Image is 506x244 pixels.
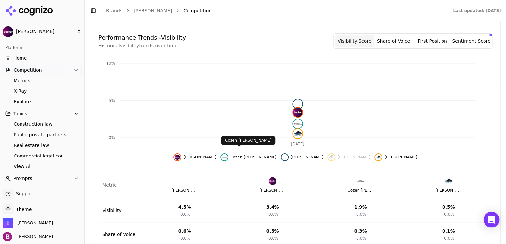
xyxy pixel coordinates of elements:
img: becker [293,108,302,117]
button: Competition [3,65,82,75]
a: Metrics [11,76,74,85]
button: Topics [3,108,82,119]
img: duane morris [282,155,287,160]
a: Explore [11,97,74,106]
img: haber [376,155,381,160]
span: X-Ray [14,88,71,94]
span: 0.0% [268,212,278,217]
span: 0.0% [356,236,366,241]
div: 0.5 % [442,204,455,210]
a: View All [11,162,74,171]
div: Last updated: [DATE] [453,8,501,13]
div: 4.5 % [178,204,191,210]
span: Construction law [14,121,71,127]
span: [PERSON_NAME] [337,155,370,160]
div: 3.4 % [266,204,279,210]
button: Hide duane morris data [281,153,324,161]
img: Cozen O'connor [357,177,364,185]
span: Metrics [14,77,71,84]
span: [PERSON_NAME] [15,234,53,240]
span: 0.0% [268,236,278,241]
img: cozen o'connor [293,119,302,128]
img: duane morris [293,99,302,109]
th: Metric [98,172,141,198]
img: Duane Morris [181,177,189,185]
span: Commercial legal counsel [14,153,71,159]
button: Sentiment Score [452,35,491,47]
span: [PERSON_NAME] [291,155,324,160]
p: Historical visibility trends over time [98,42,186,49]
span: Public-private partnerships [14,131,71,138]
span: [PERSON_NAME] [384,155,417,160]
div: Open Intercom Messenger [484,212,499,227]
span: Topics [13,110,27,117]
button: Share of Voice [374,35,413,47]
span: [PERSON_NAME] [16,29,74,35]
button: Hide cozen o'connor data [220,153,277,161]
span: Theme [13,207,32,212]
button: Prompts [3,173,82,184]
span: Real estate law [14,142,71,149]
span: Active [14,186,71,192]
div: [PERSON_NAME] [171,188,198,193]
img: Becker [3,26,13,37]
tspan: 10% [106,61,115,66]
a: Real estate law [11,141,74,150]
span: 0.0% [444,236,454,241]
span: 0.0% [180,212,190,217]
span: 0.0% [356,212,366,217]
a: X-Ray [11,87,74,96]
p: Cozen [PERSON_NAME] [225,138,272,143]
a: Construction law [11,120,74,129]
td: Visibility [98,198,141,223]
div: 0.1 % [442,228,455,234]
a: Public-private partnerships [11,130,74,139]
span: Competition [14,67,42,73]
tspan: 5% [109,98,115,103]
a: Brands [106,8,122,13]
span: Prompts [13,175,32,182]
div: [PERSON_NAME] [259,188,286,193]
button: Open user button [3,232,53,241]
span: 0.0% [444,212,454,217]
span: Explore [14,98,71,105]
span: Competition [183,7,212,14]
a: Home [3,53,82,63]
button: Hide haber data [374,153,417,161]
div: 0.5 % [266,228,279,234]
tspan: [DATE] [291,142,304,146]
button: Visibility Score [335,35,374,47]
span: Becker [17,220,53,226]
div: Platform [3,42,82,53]
img: becker [175,155,180,160]
div: 1.9 % [354,204,367,210]
div: 0.3 % [354,228,367,234]
span: 0.0% [180,236,190,241]
span: Home [13,55,27,61]
button: Open organization switcher [3,218,53,228]
button: Hide becker data [173,153,216,161]
img: Becker [3,218,13,228]
img: Becker [3,232,12,241]
span: Support [13,191,34,197]
h4: Performance Trends - Visibility [98,33,186,42]
div: 0.6 % [178,228,191,234]
img: cozen o'connor [222,155,227,160]
img: haber [293,129,302,138]
tspan: 0% [109,135,115,140]
span: View All [14,163,71,170]
span: Cozen [PERSON_NAME] [230,155,277,160]
button: Show gray robinson data [327,153,370,161]
a: Commercial legal counsel [11,151,74,160]
span: [PERSON_NAME] [183,155,216,160]
button: First Position [413,35,452,47]
a: [PERSON_NAME] [134,7,172,14]
img: Haber [444,177,452,185]
img: Becker [269,177,276,185]
a: Active [11,184,74,193]
nav: breadcrumb [106,7,440,14]
div: [PERSON_NAME] [435,188,462,193]
img: gray robinson [329,155,334,160]
div: Cozen [PERSON_NAME] [347,188,374,193]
